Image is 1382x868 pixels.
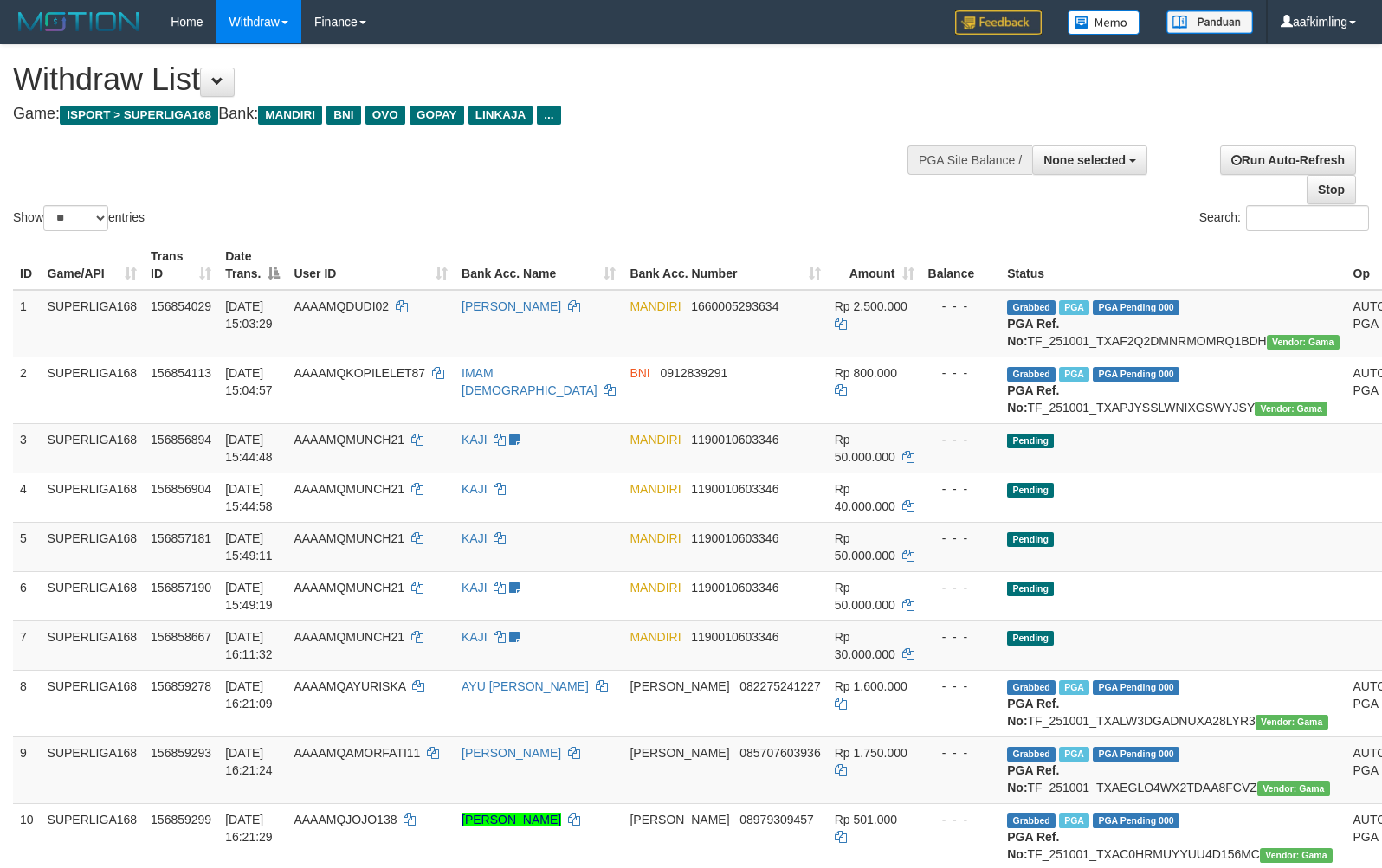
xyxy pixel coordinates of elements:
span: Grabbed [1007,300,1056,315]
span: 156856894 [151,433,211,447]
span: 156854113 [151,366,211,380]
td: 6 [13,571,41,620]
button: None selected [1032,145,1147,175]
span: OVO [365,106,405,125]
span: PGA Pending [1093,747,1179,762]
td: 1 [13,290,41,357]
span: BNI [326,106,360,125]
span: Pending [1007,582,1054,596]
span: AAAAMQMUNCH21 [294,581,404,595]
a: AYU [PERSON_NAME] [462,679,589,693]
h1: Withdraw List [13,62,904,97]
span: Rp 30.000.000 [835,630,895,661]
span: Copy 1190010603346 to clipboard [691,630,778,644]
img: Feedback.jpg [955,10,1042,35]
td: SUPERLIGA168 [41,357,145,423]
td: SUPERLIGA168 [41,473,145,522]
span: AAAAMQAYURISKA [294,679,405,693]
a: KAJI [462,630,488,644]
img: Button%20Memo.svg [1068,10,1140,35]
div: - - - [928,364,994,382]
span: AAAAMQDUDI02 [294,299,389,313]
span: Vendor URL: https://trx31.1velocity.biz [1260,848,1333,863]
span: 156858667 [151,630,211,644]
span: Vendor URL: https://trx31.1velocity.biz [1255,402,1327,416]
a: IMAM [DEMOGRAPHIC_DATA] [462,366,597,397]
span: MANDIRI [630,630,681,644]
select: Showentries [43,205,108,231]
a: Stop [1307,175,1356,204]
td: SUPERLIGA168 [41,736,145,803]
label: Show entries [13,205,145,231]
th: Game/API: activate to sort column ascending [41,241,145,290]
span: [DATE] 16:21:29 [225,813,273,844]
span: Vendor URL: https://trx31.1velocity.biz [1256,715,1328,730]
img: panduan.png [1166,10,1253,34]
span: MANDIRI [630,531,681,545]
span: Rp 50.000.000 [835,433,895,464]
span: [PERSON_NAME] [630,679,729,693]
span: AAAAMQKOPILELET87 [294,366,425,380]
span: [PERSON_NAME] [630,813,729,826]
a: KAJI [462,482,488,496]
span: Grabbed [1007,680,1056,695]
span: [DATE] 15:44:58 [225,482,273,513]
th: Balance [921,241,1001,290]
span: Rp 1.600.000 [835,679,907,693]
span: BNI [630,366,649,380]
div: - - - [928,678,994,695]
th: Date Trans.: activate to sort column descending [218,241,287,290]
b: PGA Ref. No: [1007,317,1059,348]
span: Copy 1190010603346 to clipboard [691,581,778,595]
td: TF_251001_TXALW3DGADNUXA28LYR3 [1000,670,1346,736]
div: PGA Site Balance / [907,145,1032,175]
span: Copy 1190010603346 to clipboard [691,433,778,447]
span: 156857181 [151,531,211,545]
th: Trans ID: activate to sort column ascending [144,241,218,290]
td: TF_251001_TXAF2Q2DMNRMOMRQ1BDH [1000,290,1346,357]
a: [PERSON_NAME] [462,299,561,313]
span: Marked by aafheankoy [1059,680,1089,695]
th: Bank Acc. Number: activate to sort column ascending [623,241,827,290]
a: KAJI [462,531,488,545]
span: Copy 082275241227 to clipboard [739,679,820,693]
span: [DATE] 15:04:57 [225,366,273,397]
span: PGA Pending [1093,813,1179,828]
span: Copy 0912839291 to clipboard [660,366,727,380]
span: Copy 1660005293634 to clipboard [691,299,778,313]
span: [DATE] 15:03:29 [225,299,273,331]
span: 156854029 [151,299,211,313]
td: 4 [13,473,41,522]
span: ... [537,106,560,125]
span: Copy 1190010603346 to clipboard [691,482,778,496]
div: - - - [928,628,994,646]
h4: Game: Bank: [13,106,904,123]
span: Copy 1190010603346 to clipboard [691,531,778,545]
span: AAAAMQMUNCH21 [294,433,404,447]
span: Pending [1007,532,1054,547]
span: Vendor URL: https://trx31.1velocity.biz [1267,335,1340,350]
span: AAAAMQMUNCH21 [294,482,404,496]
td: SUPERLIGA168 [41,290,145,357]
td: 9 [13,736,41,803]
div: - - - [928,530,994,547]
div: - - - [928,298,994,315]
span: 156859278 [151,679,211,693]
a: KAJI [462,433,488,447]
span: [DATE] 15:44:48 [225,433,273,464]
span: ISPORT > SUPERLIGA168 [60,106,218,125]
span: LINKAJA [468,106,533,125]
a: KAJI [462,581,488,595]
span: Rp 800.000 [835,366,897,380]
span: Rp 2.500.000 [835,299,907,313]
span: 156859299 [151,813,211,826]
span: 156856904 [151,482,211,496]
span: Rp 501.000 [835,813,897,826]
span: Marked by aafchhiseyha [1059,367,1089,382]
input: Search: [1246,205,1369,231]
th: User ID: activate to sort column ascending [287,241,455,290]
b: PGA Ref. No: [1007,383,1059,415]
a: [PERSON_NAME] [462,813,561,826]
span: MANDIRI [630,433,681,447]
td: SUPERLIGA168 [41,571,145,620]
